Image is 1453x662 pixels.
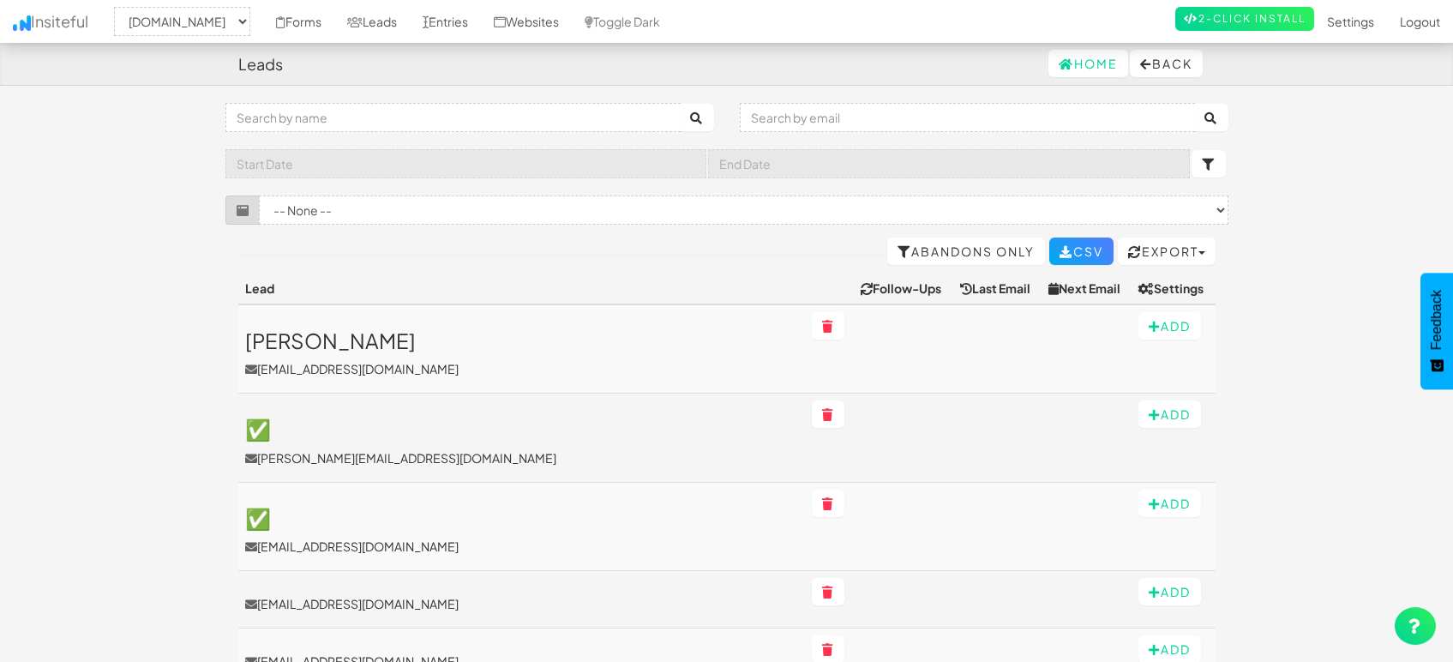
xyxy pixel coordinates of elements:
a: ✅[EMAIL_ADDRESS][DOMAIN_NAME] [245,507,798,555]
p: [EMAIL_ADDRESS][DOMAIN_NAME] [245,538,798,555]
button: Add [1138,400,1201,428]
input: End Date [708,149,1190,178]
button: Add [1138,490,1201,517]
button: Export [1118,238,1216,265]
button: Add [1138,578,1201,605]
th: Settings [1132,273,1215,304]
a: Abandons Only [887,238,1045,265]
th: Lead [238,273,805,304]
a: [PERSON_NAME][EMAIL_ADDRESS][DOMAIN_NAME] [245,329,798,377]
a: Home [1048,50,1128,77]
a: ✅[PERSON_NAME][EMAIL_ADDRESS][DOMAIN_NAME] [245,418,798,466]
p: [PERSON_NAME][EMAIL_ADDRESS][DOMAIN_NAME] [245,449,798,466]
h4: Leads [238,56,283,73]
a: 2-Click Install [1175,7,1314,31]
th: Next Email [1042,273,1132,304]
a: CSV [1049,238,1114,265]
th: Follow-Ups [854,273,953,304]
button: Feedback - Show survey [1420,273,1453,389]
input: Search by name [225,103,681,132]
button: Add [1138,312,1201,340]
h3: ✅ [245,507,798,529]
th: Last Email [953,273,1042,304]
button: Back [1130,50,1203,77]
input: Search by email [740,103,1195,132]
span: Feedback [1429,290,1444,350]
a: [EMAIL_ADDRESS][DOMAIN_NAME] [245,595,798,612]
p: [EMAIL_ADDRESS][DOMAIN_NAME] [245,360,798,377]
h3: [PERSON_NAME] [245,329,798,352]
img: icon.png [13,15,31,31]
input: Start Date [225,149,707,178]
h3: ✅ [245,418,798,440]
